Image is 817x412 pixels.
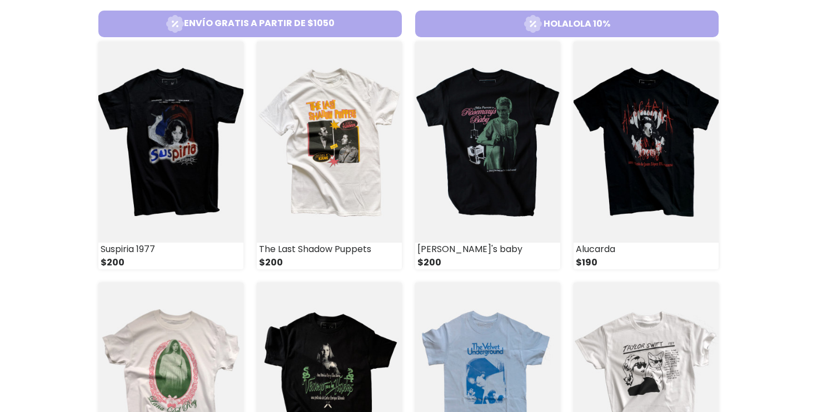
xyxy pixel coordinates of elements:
[257,256,402,269] div: $200
[98,256,243,269] div: $200
[415,42,560,269] a: [PERSON_NAME]'s baby $200
[257,42,402,269] a: The Last Shadow Puppets $200
[98,42,243,243] img: small_1736905320995.jpeg
[574,42,719,269] a: Alucarda $190
[98,42,243,269] a: Suspiria 1977 $200
[544,17,591,30] p: HOLALOLA
[98,243,243,256] div: Suspiria 1977
[415,243,560,256] div: [PERSON_NAME]'s baby
[415,42,560,243] img: small_1736900934459.jpeg
[574,243,719,256] div: Alucarda
[593,17,610,30] p: 10%
[103,15,397,33] span: Envío gratis a partir de $1050
[257,243,402,256] div: The Last Shadow Puppets
[574,42,719,243] img: small_1736900840425.jpeg
[415,256,560,269] div: $200
[257,42,402,243] img: small_1736901504227.jpeg
[574,256,719,269] div: $190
